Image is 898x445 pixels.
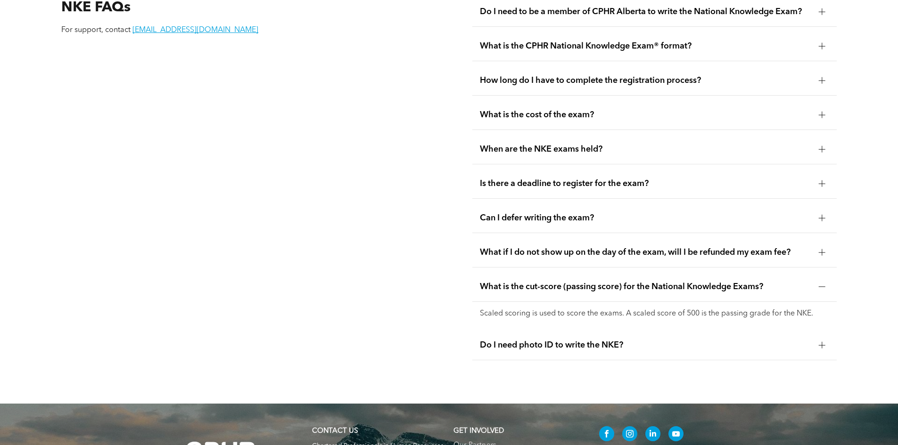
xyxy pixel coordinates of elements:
span: GET INVOLVED [453,428,504,435]
span: For support, contact [61,26,131,34]
span: When are the NKE exams held? [480,144,811,154]
a: youtube [668,426,684,444]
a: linkedin [645,426,660,444]
span: Do I need to be a member of CPHR Alberta to write the National Knowledge Exam? [480,7,811,17]
span: Can I defer writing the exam? [480,213,811,223]
span: What is the cut-score (passing score) for the National Knowledge Exams? [480,282,811,292]
span: Do I need photo ID to write the NKE? [480,340,811,350]
span: What if I do not show up on the day of the exam, will I be refunded my exam fee? [480,247,811,258]
span: How long do I have to complete the registration process? [480,75,811,86]
span: Is there a deadline to register for the exam? [480,178,811,189]
span: What is the CPHR National Knowledge Exam® format? [480,41,811,51]
a: instagram [622,426,637,444]
a: facebook [599,426,614,444]
p: Scaled scoring is used to score the exams. A scaled score of 500 is the passing grade for the NKE. [480,309,829,318]
span: What is the cost of the exam? [480,110,811,120]
span: NKE FAQs [61,0,131,15]
a: CONTACT US [312,428,358,435]
a: [EMAIL_ADDRESS][DOMAIN_NAME] [132,26,258,34]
